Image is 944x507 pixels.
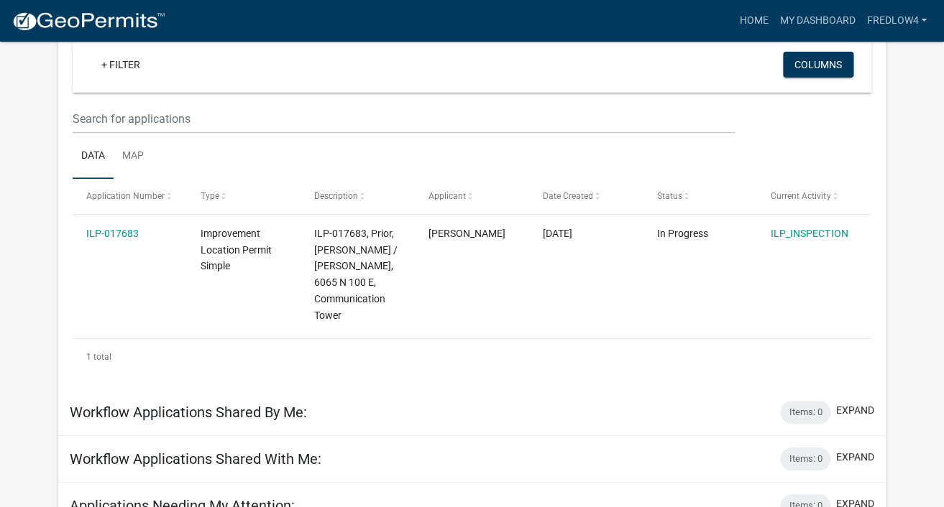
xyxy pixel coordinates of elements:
[58,14,886,389] div: collapse
[757,179,871,213] datatable-header-cell: Current Activity
[836,403,874,418] button: expand
[86,191,165,201] span: Application Number
[861,7,932,34] a: fredlow4
[543,228,572,239] span: 09/16/2025
[201,228,272,272] span: Improvement Location Permit Simple
[301,179,415,213] datatable-header-cell: Description
[114,134,152,180] a: Map
[783,52,853,78] button: Columns
[771,228,848,239] a: ILP_INSPECTION
[429,191,466,201] span: Applicant
[836,450,874,465] button: expand
[73,134,114,180] a: Data
[73,339,872,375] div: 1 total
[186,179,301,213] datatable-header-cell: Type
[780,401,830,424] div: Items: 0
[543,191,593,201] span: Date Created
[86,228,139,239] a: ILP-017683
[771,191,830,201] span: Current Activity
[201,191,219,201] span: Type
[656,191,682,201] span: Status
[429,228,505,239] span: Fred Low
[774,7,861,34] a: My Dashboard
[780,447,830,470] div: Items: 0
[70,450,321,468] h5: Workflow Applications Shared With Me:
[314,228,398,321] span: ILP-017683, Prior, Raymond W / Robin L, 6065 N 100 E, Communication Tower
[70,404,307,421] h5: Workflow Applications Shared By Me:
[656,228,707,239] span: In Progress
[73,179,187,213] datatable-header-cell: Application Number
[733,7,774,34] a: Home
[314,191,358,201] span: Description
[415,179,529,213] datatable-header-cell: Applicant
[73,104,735,134] input: Search for applications
[528,179,643,213] datatable-header-cell: Date Created
[643,179,757,213] datatable-header-cell: Status
[90,52,152,78] a: + Filter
